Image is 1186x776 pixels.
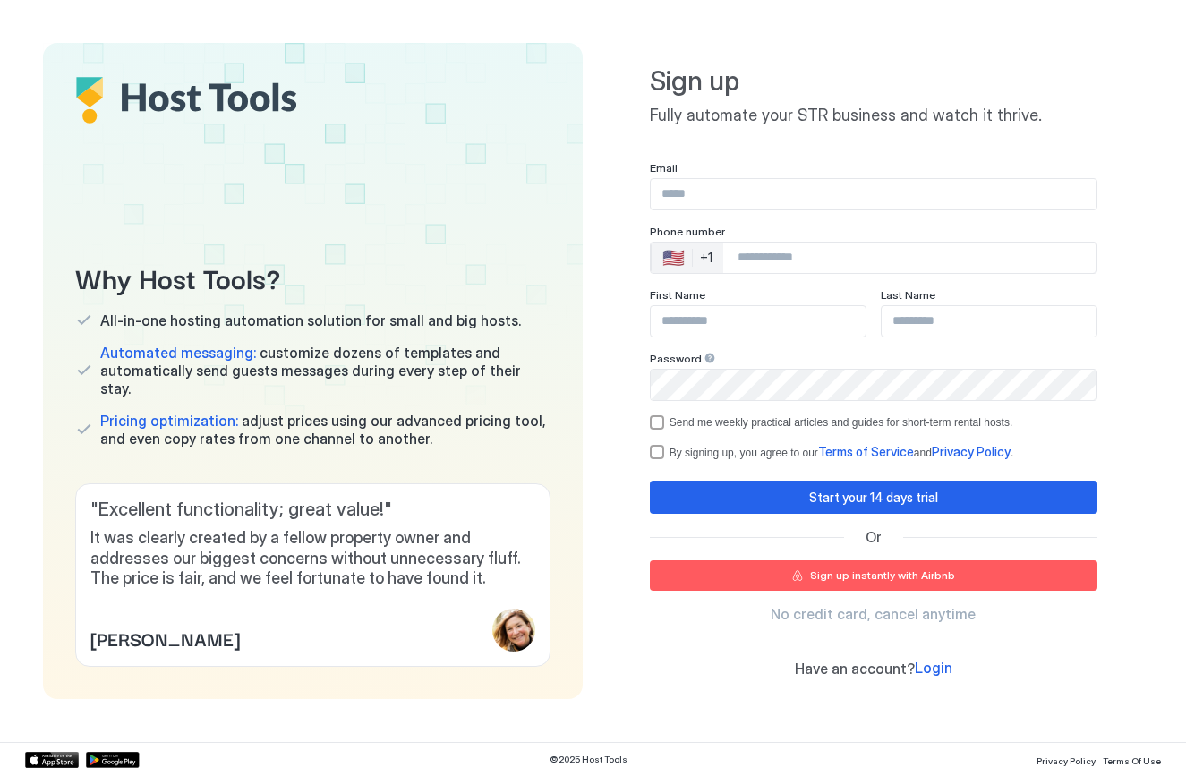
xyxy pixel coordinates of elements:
[650,161,678,175] span: Email
[90,528,535,589] span: It was clearly created by a fellow property owner and addresses our biggest concerns without unne...
[1103,755,1161,766] span: Terms Of Use
[795,660,915,678] span: Have an account?
[670,416,1013,429] div: Send me weekly practical articles and guides for short-term rental hosts.
[651,306,866,337] input: Input Field
[915,659,952,678] a: Login
[932,444,1011,459] span: Privacy Policy
[100,412,238,430] span: Pricing optimization:
[866,528,882,546] span: Or
[650,225,725,238] span: Phone number
[100,412,550,448] span: adjust prices using our advanced pricing tool, and even copy rates from one channel to another.
[90,499,535,521] span: " Excellent functionality; great value! "
[932,446,1011,459] a: Privacy Policy
[100,344,256,362] span: Automated messaging:
[650,444,1097,460] div: termsPrivacy
[650,481,1097,514] button: Start your 14 days trial
[882,306,1096,337] input: Input Field
[25,752,79,768] a: App Store
[90,625,240,652] span: [PERSON_NAME]
[75,257,550,297] span: Why Host Tools?
[650,288,705,302] span: First Name
[1037,750,1096,769] a: Privacy Policy
[650,352,702,365] span: Password
[881,288,935,302] span: Last Name
[1103,750,1161,769] a: Terms Of Use
[652,243,723,273] div: Countries button
[700,250,712,266] div: +1
[723,242,1096,274] input: Phone Number input
[100,344,550,397] span: customize dozens of templates and automatically send guests messages during every step of their s...
[651,370,1096,400] input: Input Field
[662,247,685,269] div: 🇺🇸
[86,752,140,768] a: Google Play Store
[650,106,1097,126] span: Fully automate your STR business and watch it thrive.
[818,446,914,459] a: Terms of Service
[1037,755,1096,766] span: Privacy Policy
[651,179,1096,209] input: Input Field
[550,754,627,765] span: © 2025 Host Tools
[670,444,1013,460] div: By signing up, you agree to our and .
[818,444,914,459] span: Terms of Service
[771,605,976,623] span: No credit card, cancel anytime
[810,567,955,584] div: Sign up instantly with Airbnb
[100,311,521,329] span: All-in-one hosting automation solution for small and big hosts.
[650,415,1097,430] div: optOut
[650,64,1097,98] span: Sign up
[915,659,952,677] span: Login
[492,609,535,652] div: profile
[650,560,1097,591] button: Sign up instantly with Airbnb
[809,488,938,507] div: Start your 14 days trial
